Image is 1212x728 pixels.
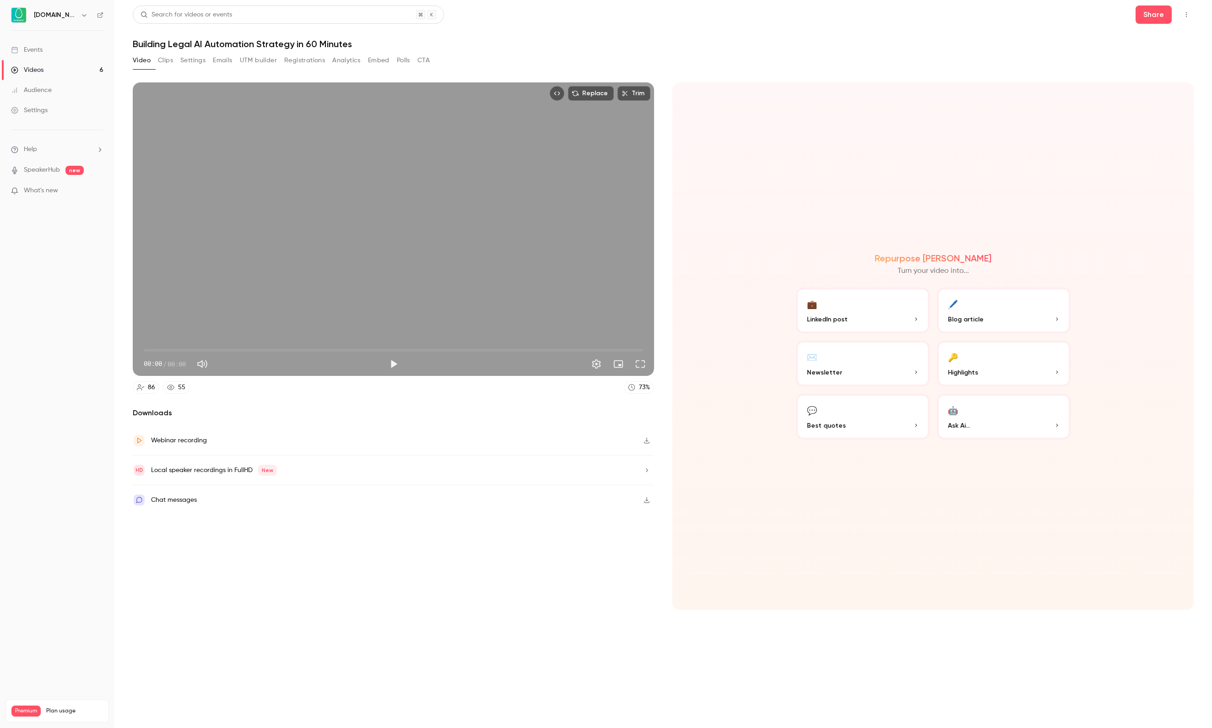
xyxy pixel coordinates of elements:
button: Settings [587,355,606,373]
button: Play [384,355,403,373]
span: What's new [24,186,58,196]
span: Help [24,145,37,154]
button: ✉️Newsletter [796,341,930,386]
div: Chat messages [151,494,197,505]
div: 💼 [807,297,817,311]
h2: Repurpose [PERSON_NAME] [875,253,991,264]
div: 🤖 [948,403,958,417]
h6: [DOMAIN_NAME] [34,11,77,20]
button: Replace [568,86,614,101]
button: Registrations [284,53,325,68]
div: 55 [178,383,185,392]
button: Trim [617,86,650,101]
a: SpeakerHub [24,165,60,175]
button: Video [133,53,151,68]
button: Emails [213,53,232,68]
button: 💼LinkedIn post [796,288,930,333]
div: Events [11,45,43,54]
span: Newsletter [807,368,842,377]
span: / [163,359,167,369]
button: Share [1136,5,1172,24]
button: 🤖Ask Ai... [937,394,1071,440]
button: 🖊️Blog article [937,288,1071,333]
a: 73% [624,381,654,394]
span: new [65,166,84,175]
button: Full screen [631,355,649,373]
button: Clips [158,53,173,68]
span: Blog article [948,315,984,324]
span: Ask Ai... [948,421,970,430]
button: UTM builder [240,53,277,68]
div: Audience [11,86,52,95]
div: Webinar recording [151,435,207,446]
span: Best quotes [807,421,846,430]
a: 55 [163,381,189,394]
button: Embed video [550,86,564,101]
p: Turn your video into... [898,266,969,277]
div: 🖊️ [948,297,958,311]
div: Local speaker recordings in FullHD [151,465,277,476]
div: ✉️ [807,350,817,364]
div: 💬 [807,403,817,417]
li: help-dropdown-opener [11,145,103,154]
a: 86 [133,381,159,394]
button: Analytics [332,53,361,68]
button: Polls [397,53,410,68]
span: LinkedIn post [807,315,848,324]
iframe: Noticeable Trigger [90,185,103,196]
h1: Building Legal AI Automation Strategy in 60 Minutes [133,38,1194,49]
span: Premium [11,706,41,717]
div: 86 [148,383,155,392]
span: New [258,465,277,476]
button: Settings [180,53,206,68]
span: Plan usage [46,707,103,715]
div: 73 % [639,383,650,392]
button: Turn on miniplayer [609,355,628,373]
div: Videos [11,65,43,75]
button: CTA [417,53,430,68]
div: 00:00 [144,359,186,369]
h2: Downloads [133,407,654,418]
button: 🔑Highlights [937,341,1071,386]
div: Settings [11,106,48,115]
span: 00:00 [144,359,162,369]
button: Top Bar Actions [1179,7,1194,22]
div: Search for videos or events [141,10,232,20]
button: Embed [368,53,390,68]
span: Highlights [948,368,978,377]
button: Mute [193,355,211,373]
span: 00:00 [168,359,186,369]
button: 💬Best quotes [796,394,930,440]
img: Avokaado.io [11,8,26,22]
div: 🔑 [948,350,958,364]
